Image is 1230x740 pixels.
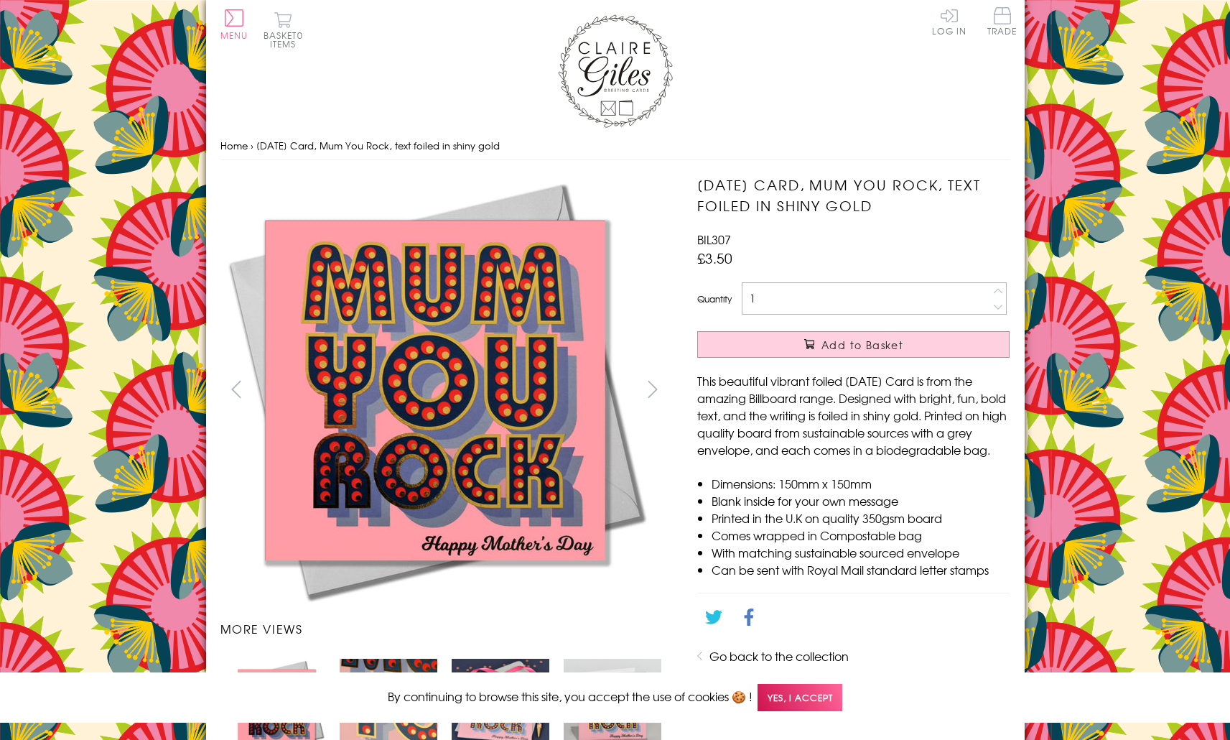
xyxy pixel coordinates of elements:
[697,248,732,268] span: £3.50
[697,292,732,305] label: Quantity
[220,131,1010,161] nav: breadcrumbs
[251,139,253,152] span: ›
[712,475,1010,492] li: Dimensions: 150mm x 150mm
[821,338,903,352] span: Add to Basket
[987,7,1017,38] a: Trade
[697,231,731,248] span: BIL307
[712,492,1010,509] li: Blank inside for your own message
[932,7,966,35] a: Log In
[668,175,1099,606] img: Mother's Day Card, Mum You Rock, text foiled in shiny gold
[220,29,248,42] span: Menu
[697,372,1010,458] p: This beautiful vibrant foiled [DATE] Card is from the amazing Billboard range. Designed with brig...
[558,14,673,128] img: Claire Giles Greetings Cards
[758,684,842,712] span: Yes, I accept
[712,561,1010,578] li: Can be sent with Royal Mail standard letter stamps
[264,11,303,48] button: Basket0 items
[697,175,1010,216] h1: [DATE] Card, Mum You Rock, text foiled in shiny gold
[987,7,1017,35] span: Trade
[220,373,253,405] button: prev
[220,620,669,637] h3: More views
[220,9,248,40] button: Menu
[220,139,248,152] a: Home
[712,509,1010,527] li: Printed in the U.K on quality 350gsm board
[270,29,303,50] span: 0 items
[256,139,500,152] span: [DATE] Card, Mum You Rock, text foiled in shiny gold
[712,527,1010,544] li: Comes wrapped in Compostable bag
[712,544,1010,561] li: With matching sustainable sourced envelope
[709,647,849,665] a: Go back to the collection
[636,373,668,405] button: next
[220,175,651,606] img: Mother's Day Card, Mum You Rock, text foiled in shiny gold
[697,331,1010,358] button: Add to Basket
